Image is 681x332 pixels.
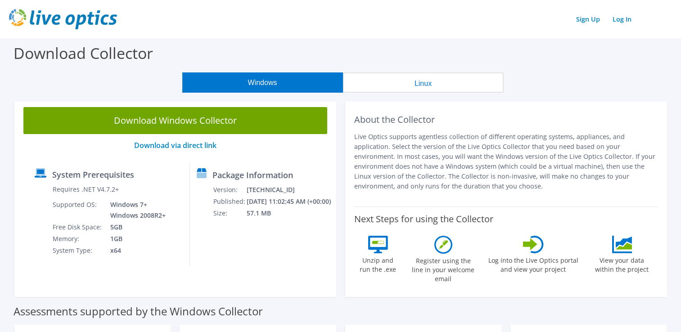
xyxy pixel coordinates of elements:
[104,233,167,245] td: 1GB
[52,233,104,245] td: Memory:
[488,253,579,274] label: Log into the Live Optics portal and view your project
[246,184,332,196] td: [TECHNICAL_ID]
[52,199,104,221] td: Supported OS:
[52,221,104,233] td: Free Disk Space:
[14,43,153,63] label: Download Collector
[14,307,263,316] label: Assessments supported by the Windows Collector
[53,185,119,194] label: Requires .NET V4.7.2+
[212,170,293,179] label: Package Information
[52,245,104,256] td: System Type:
[134,140,216,150] a: Download via direct link
[357,253,399,274] label: Unzip and run the .exe
[182,72,343,93] button: Windows
[23,107,327,134] a: Download Windows Collector
[52,170,134,179] label: System Prerequisites
[354,114,658,125] h2: About the Collector
[246,207,332,219] td: 57.1 MB
[213,196,246,207] td: Published:
[104,199,167,221] td: Windows 7+ Windows 2008R2+
[354,214,493,224] label: Next Steps for using the Collector
[608,13,636,26] a: Log In
[572,13,604,26] a: Sign Up
[354,132,658,191] p: Live Optics supports agentless collection of different operating systems, appliances, and applica...
[104,221,167,233] td: 5GB
[9,9,117,29] img: live_optics_svg.svg
[590,253,654,274] label: View your data within the project
[213,207,246,219] td: Size:
[104,245,167,256] td: x64
[410,254,477,283] label: Register using the line in your welcome email
[213,184,246,196] td: Version:
[246,196,332,207] td: [DATE] 11:02:45 AM (+00:00)
[343,72,504,93] button: Linux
